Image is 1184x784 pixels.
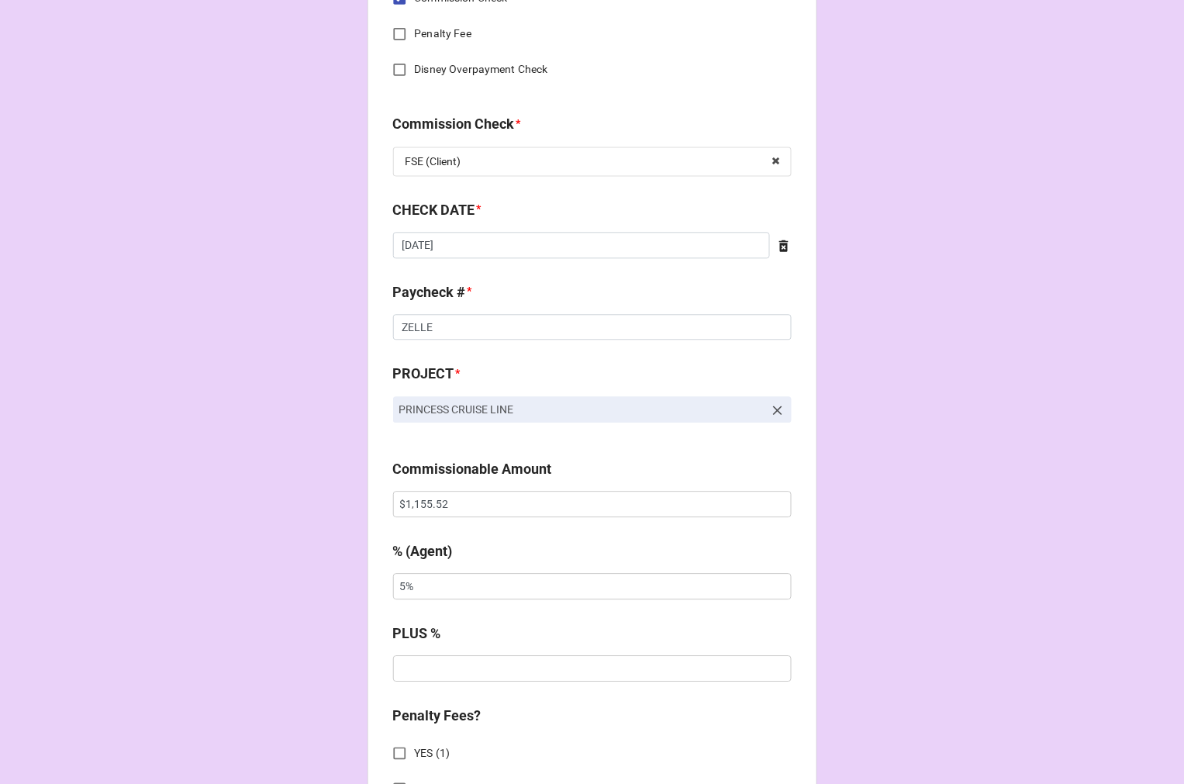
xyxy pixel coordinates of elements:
[399,402,764,417] p: PRINCESS CRUISE LINE
[393,705,482,727] label: Penalty Fees?
[393,363,454,385] label: PROJECT
[393,281,466,303] label: Paycheck #
[415,745,450,762] span: YES (1)
[393,199,475,221] label: CHECK DATE
[393,232,770,258] input: Date
[393,623,441,644] label: PLUS %
[393,541,453,562] label: % (Agent)
[393,458,552,480] label: Commissionable Amount
[393,113,515,135] label: Commission Check
[415,26,471,42] span: Penalty Fee
[415,61,548,78] span: Disney Overpayment Check
[406,156,461,167] div: FSE (Client)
